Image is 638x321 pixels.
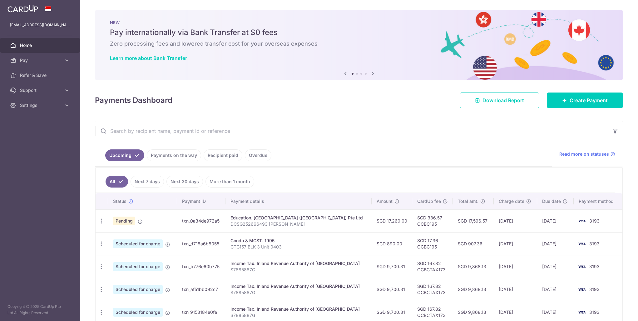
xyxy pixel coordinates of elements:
span: Support [20,87,61,93]
img: Bank Card [576,240,588,248]
span: Pay [20,57,61,63]
p: NEW [110,20,608,25]
a: All [106,176,128,188]
img: Bank Card [576,217,588,225]
div: Income Tax. Inland Revenue Authority of [GEOGRAPHIC_DATA] [230,306,367,312]
div: Condo & MCST. 1995 [230,238,367,244]
span: Status [113,198,126,204]
td: [DATE] [537,255,574,278]
span: 3193 [589,309,600,315]
a: Next 30 days [166,176,203,188]
td: txn_0a34de972a5 [177,209,226,232]
td: SGD 890.00 [372,232,412,255]
a: Upcoming [105,149,144,161]
span: Home [20,42,61,48]
div: Education. [GEOGRAPHIC_DATA] ([GEOGRAPHIC_DATA]) Pte Ltd [230,215,367,221]
span: 3193 [589,264,600,269]
span: Due date [542,198,561,204]
td: SGD 167.82 OCBCTAX173 [412,278,453,301]
th: Payment method [574,193,622,209]
td: [DATE] [537,232,574,255]
a: Download Report [460,93,539,108]
h4: Payments Dashboard [95,95,172,106]
img: Bank Card [576,263,588,270]
img: Bank Card [576,308,588,316]
td: SGD 9,700.31 [372,255,412,278]
span: Refer & Save [20,72,61,78]
span: Scheduled for charge [113,239,163,248]
td: txn_d718a6b8055 [177,232,226,255]
td: txn_af51bb092c7 [177,278,226,301]
div: Income Tax. Inland Revenue Authority of [GEOGRAPHIC_DATA] [230,283,367,289]
td: SGD 17,260.00 [372,209,412,232]
input: Search by recipient name, payment id or reference [95,121,608,141]
p: S7885887G [230,312,367,318]
td: txn_b776e60b775 [177,255,226,278]
a: More than 1 month [205,176,254,188]
td: [DATE] [537,278,574,301]
td: SGD 17.36 OCBC195 [412,232,453,255]
p: S7885887G [230,267,367,273]
a: Overdue [245,149,271,161]
td: SGD 9,868.13 [453,278,493,301]
div: Income Tax. Inland Revenue Authority of [GEOGRAPHIC_DATA] [230,260,367,267]
a: Recipient paid [204,149,242,161]
span: Download Report [482,97,524,104]
a: Learn more about Bank Transfer [110,55,187,61]
span: Scheduled for charge [113,308,163,317]
td: [DATE] [494,209,537,232]
h5: Pay internationally via Bank Transfer at $0 fees [110,28,608,38]
a: Payments on the way [147,149,201,161]
td: SGD 907.36 [453,232,493,255]
td: SGD 9,868.13 [453,255,493,278]
span: Total amt. [458,198,478,204]
span: 3193 [589,218,600,223]
p: CTG157 BLK 3 Unit 0403 [230,244,367,250]
span: CardUp fee [417,198,441,204]
td: SGD 17,596.57 [453,209,493,232]
td: [DATE] [494,278,537,301]
img: Bank transfer banner [95,10,623,80]
p: S7885887G [230,289,367,296]
span: Settings [20,102,61,108]
td: [DATE] [537,209,574,232]
span: Create Payment [570,97,608,104]
h6: Zero processing fees and lowered transfer cost for your overseas expenses [110,40,608,48]
th: Payment ID [177,193,226,209]
td: SGD 9,700.31 [372,278,412,301]
td: SGD 167.82 OCBCTAX173 [412,255,453,278]
td: SGD 336.57 OCBC195 [412,209,453,232]
span: Amount [377,198,393,204]
p: DCSG252666493 [PERSON_NAME] [230,221,367,227]
span: Pending [113,217,135,225]
a: Read more on statuses [559,151,615,157]
iframe: 打开一个小组件，您可以在其中找到更多信息 [599,302,632,318]
span: Charge date [499,198,524,204]
img: Bank Card [576,286,588,293]
span: Scheduled for charge [113,285,163,294]
span: Scheduled for charge [113,262,163,271]
p: [EMAIL_ADDRESS][DOMAIN_NAME] [10,22,70,28]
img: CardUp [7,5,38,13]
span: Read more on statuses [559,151,609,157]
span: 3193 [589,287,600,292]
td: [DATE] [494,232,537,255]
a: Next 7 days [131,176,164,188]
span: 3193 [589,241,600,246]
td: [DATE] [494,255,537,278]
a: Create Payment [547,93,623,108]
th: Payment details [225,193,372,209]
